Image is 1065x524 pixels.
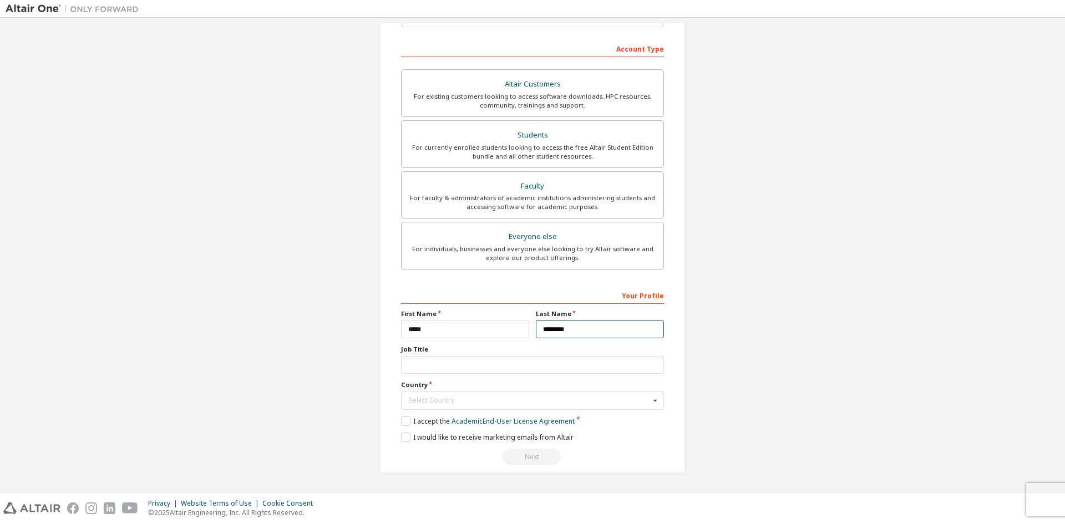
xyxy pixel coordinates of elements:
[401,309,529,318] label: First Name
[148,499,181,508] div: Privacy
[536,309,664,318] label: Last Name
[401,433,574,442] label: I would like to receive marketing emails from Altair
[401,416,575,426] label: I accept the
[3,502,60,514] img: altair_logo.svg
[401,380,664,389] label: Country
[181,499,262,508] div: Website Terms of Use
[408,128,657,143] div: Students
[408,194,657,211] div: For faculty & administrators of academic institutions administering students and accessing softwa...
[408,179,657,194] div: Faculty
[452,416,575,426] a: Academic End-User License Agreement
[401,286,664,304] div: Your Profile
[262,499,319,508] div: Cookie Consent
[67,502,79,514] img: facebook.svg
[148,508,319,517] p: © 2025 Altair Engineering, Inc. All Rights Reserved.
[104,502,115,514] img: linkedin.svg
[409,397,650,404] div: Select Country
[85,502,97,514] img: instagram.svg
[408,77,657,92] div: Altair Customers
[408,92,657,110] div: For existing customers looking to access software downloads, HPC resources, community, trainings ...
[408,143,657,161] div: For currently enrolled students looking to access the free Altair Student Edition bundle and all ...
[401,39,664,57] div: Account Type
[401,449,664,465] div: Read and acccept EULA to continue
[122,502,138,514] img: youtube.svg
[408,245,657,262] div: For individuals, businesses and everyone else looking to try Altair software and explore our prod...
[6,3,144,14] img: Altair One
[401,345,664,354] label: Job Title
[408,229,657,245] div: Everyone else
